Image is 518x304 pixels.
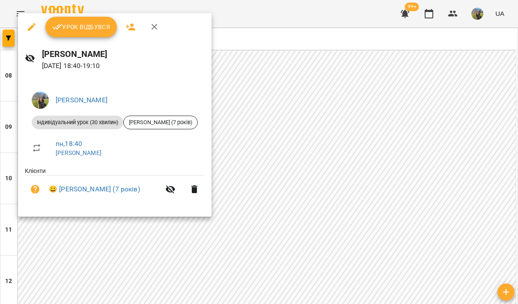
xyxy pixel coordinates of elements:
div: [PERSON_NAME] (7 років) [123,116,198,129]
a: 😀 [PERSON_NAME] (7 років) [49,184,140,194]
span: Урок відбувся [52,22,110,32]
a: [PERSON_NAME] [56,96,107,104]
a: [PERSON_NAME] [56,149,101,156]
a: пн , 18:40 [56,140,82,148]
button: Візит ще не сплачено. Додати оплату? [25,179,45,200]
ul: Клієнти [25,167,205,206]
span: [PERSON_NAME] (7 років) [124,119,197,126]
h6: [PERSON_NAME] [42,48,205,61]
p: [DATE] 18:40 - 19:10 [42,61,205,71]
img: f0a73d492ca27a49ee60cd4b40e07bce.jpeg [32,92,49,109]
button: Урок відбувся [45,17,117,37]
span: Індивідуальний урок (30 хвилин) [32,119,123,126]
